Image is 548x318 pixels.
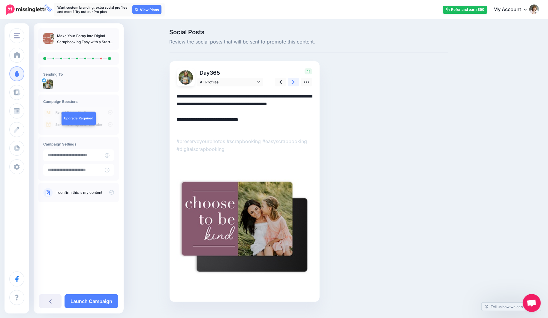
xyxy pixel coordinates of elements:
a: Tell us how we can improve [482,303,541,311]
img: 8a1e889a23f570173dd8431c87bd31f8_thumb.jpg [43,33,54,44]
p: #preserveyourphotos #scrapbooking #easyscrapbooking #digitalscrapbooking [177,137,312,153]
a: All Profiles [197,78,263,86]
img: 613cc40c388651e4aacc744931f4de30.jpg [177,159,312,295]
p: Make Your Foray into Digital Scrapbooking Easy with a Starter Project [57,33,114,45]
a: Refer and earn $50 [443,6,487,14]
span: Social Posts [170,29,448,35]
a: I confirm this is my content [56,190,102,195]
img: campaign_review_boosters.png [43,107,114,130]
h4: Sending To [43,72,114,76]
div: Open chat [523,294,541,312]
a: FREE [6,3,46,16]
span: Review the social posts that will be sent to promote this content. [170,38,448,46]
span: FREE [42,2,54,14]
h4: Campaign Boosters [43,99,114,104]
img: -v8My3Gy-35484.jpg [179,70,193,85]
span: 41 [305,68,312,74]
img: -v8My3Gy-35484.jpg [43,79,53,89]
h4: Campaign Settings [43,142,114,146]
span: All Profiles [200,79,256,85]
a: Upgrade Required [62,112,96,125]
a: View Plans [132,5,161,14]
p: Want custom branding, extra social profiles and more? Try out our Pro plan [57,5,129,14]
img: menu.png [14,33,20,38]
span: 365 [210,70,220,76]
img: Missinglettr [6,4,46,15]
a: My Account [487,2,539,17]
p: Day [197,68,264,77]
